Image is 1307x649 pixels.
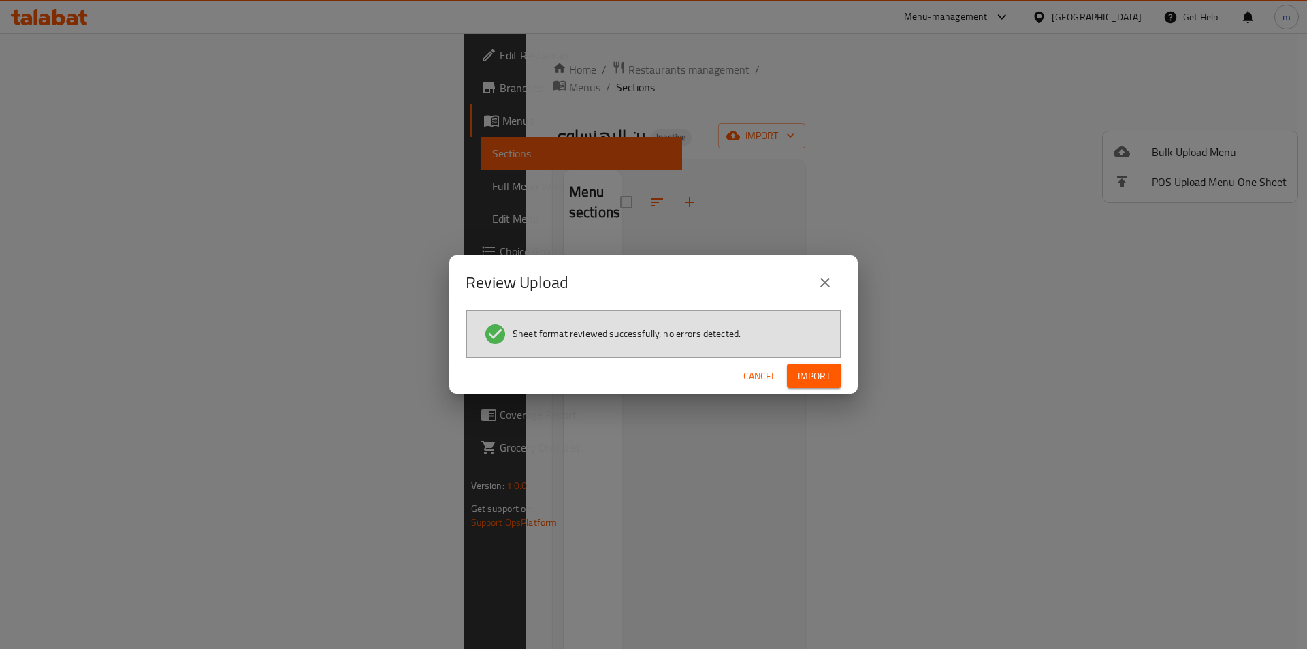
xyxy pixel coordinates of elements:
[798,368,830,385] span: Import
[738,364,781,389] button: Cancel
[787,364,841,389] button: Import
[513,327,741,341] span: Sheet format reviewed successfully, no errors detected.
[466,272,568,294] h2: Review Upload
[809,266,841,299] button: close
[743,368,776,385] span: Cancel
